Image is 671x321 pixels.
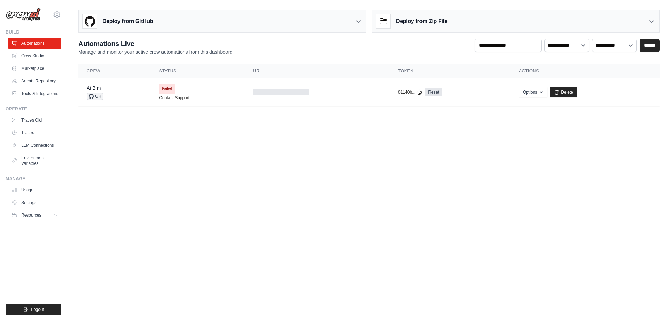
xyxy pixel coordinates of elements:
span: Resources [21,212,41,218]
a: Settings [8,197,61,208]
th: URL [245,64,390,78]
a: Marketplace [8,63,61,74]
span: Logout [31,307,44,312]
th: Actions [511,64,660,78]
a: Agents Repository [8,75,61,87]
h3: Deploy from GitHub [102,17,153,25]
img: Logo [6,8,41,21]
th: Token [390,64,511,78]
a: Environment Variables [8,152,61,169]
a: Delete [550,87,577,97]
div: Build [6,29,61,35]
a: Usage [8,184,61,196]
span: GH [87,93,103,100]
th: Status [151,64,245,78]
div: Operate [6,106,61,112]
a: Automations [8,38,61,49]
th: Crew [78,64,151,78]
a: Traces [8,127,61,138]
button: Resources [8,210,61,221]
h2: Automations Live [78,39,234,49]
button: 01140b... [398,89,423,95]
a: Tools & Integrations [8,88,61,99]
div: Manage [6,176,61,182]
img: GitHub Logo [83,14,97,28]
a: Ai Bim [87,85,101,91]
a: Contact Support [159,95,189,101]
a: Traces Old [8,115,61,126]
button: Options [519,87,547,97]
a: Reset [425,88,442,96]
p: Manage and monitor your active crew automations from this dashboard. [78,49,234,56]
button: Logout [6,304,61,315]
h3: Deploy from Zip File [396,17,447,25]
span: Failed [159,84,175,94]
a: LLM Connections [8,140,61,151]
a: Crew Studio [8,50,61,61]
